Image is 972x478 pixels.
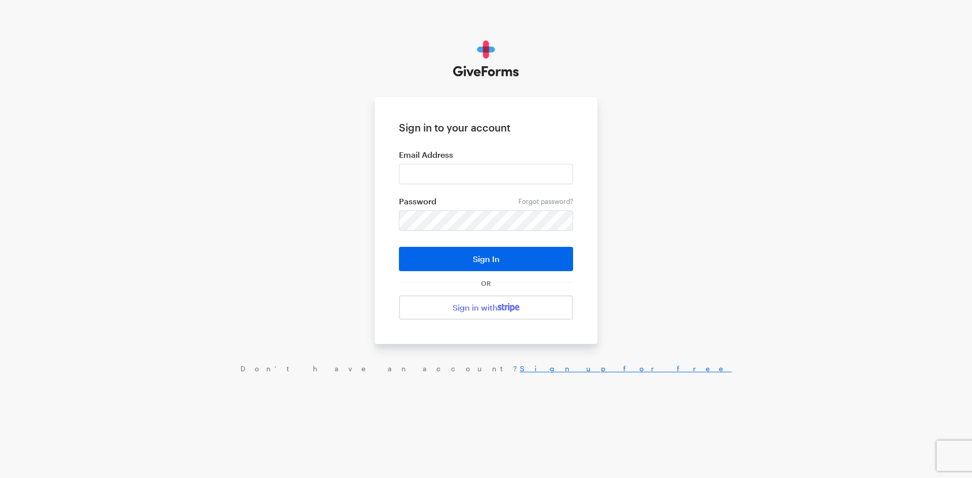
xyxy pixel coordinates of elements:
a: Sign in with [399,295,573,320]
span: OR [479,279,493,287]
img: GiveForms [453,40,519,77]
label: Password [399,196,573,206]
a: Forgot password? [518,197,573,205]
button: Sign In [399,247,573,271]
label: Email Address [399,150,573,160]
h1: Sign in to your account [399,121,573,134]
img: stripe-07469f1003232ad58a8838275b02f7af1ac9ba95304e10fa954b414cd571f63b.svg [498,303,519,312]
a: Sign up for free [520,364,732,373]
div: Don’t have an account? [10,364,962,373]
